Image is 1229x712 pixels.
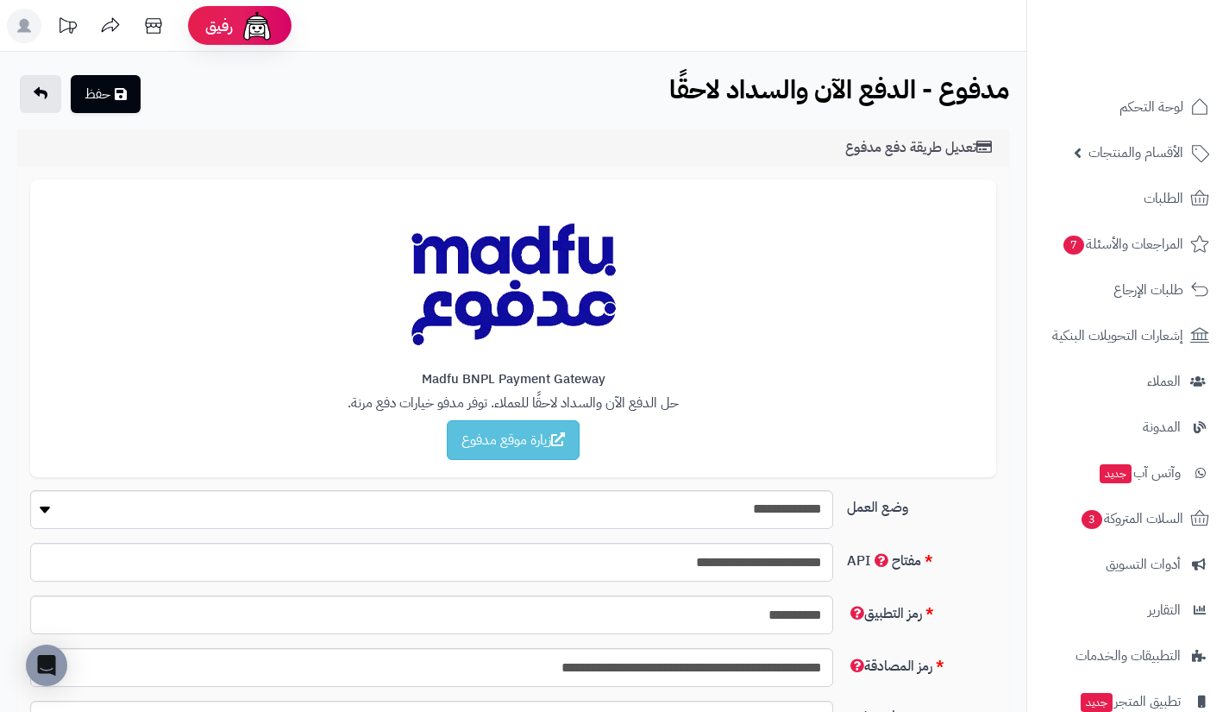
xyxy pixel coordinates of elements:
p: حل الدفع الآن والسداد لاحقًا للعملاء. توفر مدفو خيارات دفع مرنة. [47,394,979,413]
span: طلبات الإرجاع [1113,278,1183,302]
b: مدفوع - الدفع الآن والسداد لاحقًا [669,70,1009,109]
a: إشعارات التحويلات البنكية [1038,315,1219,356]
span: الأقسام والمنتجات [1088,141,1183,165]
span: جديد [1081,693,1113,712]
a: أدوات التسويق [1038,544,1219,585]
a: المراجعات والأسئلة7 [1038,224,1219,265]
span: التطبيقات والخدمات [1075,644,1181,668]
span: رفيق [205,16,233,36]
span: رمز التطبيق [847,603,922,624]
a: السلات المتروكة3 [1038,498,1219,539]
a: زيارة موقع مدفوع [447,420,580,460]
span: الطلبات [1144,186,1183,211]
a: طلبات الإرجاع [1038,269,1219,311]
a: تحديثات المنصة [46,9,89,47]
span: 3 [1082,510,1102,529]
img: Madfu BNPL [388,210,639,359]
a: التطبيقات والخدمات [1038,635,1219,677]
a: وآتس آبجديد [1038,452,1219,494]
button: حفظ [71,75,141,113]
span: العملاء [1147,369,1181,394]
span: مفتاح API [847,551,921,571]
a: المدونة [1038,406,1219,448]
span: 7 [1063,236,1084,255]
span: جديد [1100,464,1132,483]
span: لوحة التحكم [1119,95,1183,119]
span: إشعارات التحويلات البنكية [1052,324,1183,348]
span: رمز المصادقة [847,656,932,677]
span: المراجعات والأسئلة [1062,232,1183,256]
h3: تعديل طريقة دفع مدفوع [845,140,996,156]
span: أدوات التسويق [1106,552,1181,577]
span: التقارير [1148,598,1181,622]
span: السلات المتروكة [1080,507,1183,531]
a: التقارير [1038,589,1219,631]
label: وضع العمل [840,490,1003,518]
span: وآتس آب [1098,461,1181,485]
img: ai-face.png [240,9,274,43]
span: المدونة [1143,415,1181,439]
a: الطلبات [1038,178,1219,219]
a: العملاء [1038,361,1219,402]
a: لوحة التحكم [1038,86,1219,128]
h4: Madfu BNPL Payment Gateway [47,372,979,387]
div: Open Intercom Messenger [26,645,67,686]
